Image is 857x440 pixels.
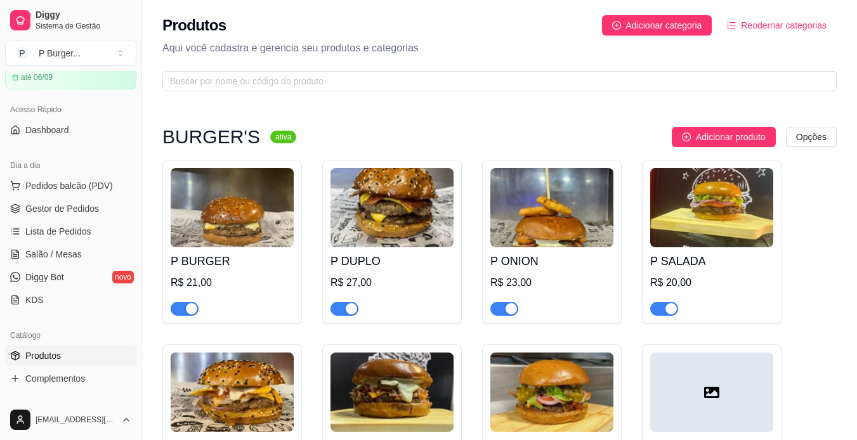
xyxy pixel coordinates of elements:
[650,275,773,290] div: R$ 20,00
[741,18,827,32] span: Reodernar categorias
[5,100,136,120] div: Acesso Rápido
[490,353,613,432] img: product-image
[5,325,136,346] div: Catálogo
[490,275,613,290] div: R$ 23,00
[16,47,29,60] span: P
[5,5,136,36] a: DiggySistema de Gestão
[171,353,294,432] img: product-image
[5,267,136,287] a: Diggy Botnovo
[25,179,113,192] span: Pedidos balcão (PDV)
[490,252,613,270] h4: P ONION
[5,346,136,366] a: Produtos
[25,372,85,385] span: Complementos
[25,349,61,362] span: Produtos
[5,155,136,176] div: Dia a dia
[5,368,136,389] a: Complementos
[490,168,613,247] img: product-image
[25,248,82,261] span: Salão / Mesas
[5,120,136,140] a: Dashboard
[717,15,837,36] button: Reodernar categorias
[5,290,136,310] a: KDS
[612,21,621,30] span: plus-circle
[696,130,766,144] span: Adicionar produto
[5,404,136,435] button: [EMAIL_ADDRESS][DOMAIN_NAME]
[330,252,454,270] h4: P DUPLO
[602,15,712,36] button: Adicionar categoria
[25,271,64,283] span: Diggy Bot
[171,252,294,270] h4: P BURGER
[626,18,702,32] span: Adicionar categoria
[25,225,91,238] span: Lista de Pedidos
[270,131,296,143] sup: ativa
[650,168,773,247] img: product-image
[5,221,136,242] a: Lista de Pedidos
[162,129,260,145] h3: BURGER'S
[36,21,131,31] span: Sistema de Gestão
[727,21,736,30] span: ordered-list
[25,202,99,215] span: Gestor de Pedidos
[171,168,294,247] img: product-image
[36,415,116,425] span: [EMAIL_ADDRESS][DOMAIN_NAME]
[330,353,454,432] img: product-image
[682,133,691,141] span: plus-circle
[170,74,819,88] input: Buscar por nome ou código do produto
[5,176,136,196] button: Pedidos balcão (PDV)
[5,41,136,66] button: Select a team
[672,127,776,147] button: Adicionar produto
[39,47,81,60] div: P Burger ...
[330,275,454,290] div: R$ 27,00
[5,198,136,219] a: Gestor de Pedidos
[162,41,837,56] p: Aqui você cadastra e gerencia seu produtos e categorias
[21,72,53,82] article: até 06/09
[5,244,136,264] a: Salão / Mesas
[25,124,69,136] span: Dashboard
[5,53,136,89] a: Plano Essencial + Mesasaté 06/09
[650,252,773,270] h4: P SALADA
[786,127,837,147] button: Opções
[796,130,827,144] span: Opções
[25,294,44,306] span: KDS
[162,15,226,36] h2: Produtos
[36,10,131,21] span: Diggy
[330,168,454,247] img: product-image
[171,275,294,290] div: R$ 21,00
